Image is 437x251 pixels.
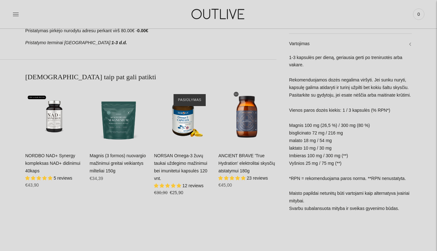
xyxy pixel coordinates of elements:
a: 0 [413,7,424,21]
a: Vartojimas [289,34,412,54]
s: €30,90 [154,190,168,195]
a: NORDBO NAD+ Synergy kompleksas NAD+ didinimui 40kaps [25,153,80,173]
span: 5 reviews [54,176,72,181]
a: ANCIENT BRAVE 'True Hydration' elektrolitai skysčių atstatymui 180g [218,153,275,173]
h2: [DEMOGRAPHIC_DATA] taip pat gali patikti [25,72,276,82]
span: €43,90 [25,182,39,188]
span: 5.00 stars [25,176,54,181]
strong: 1-3 d.d. [111,40,127,45]
span: 12 reviews [182,183,204,188]
a: Magnis (3 formos) nuovargio mažinimui greitai veikiantys milteliai 150g [90,88,148,146]
span: 23 reviews [247,176,268,181]
span: €45,00 [218,182,232,188]
a: NORDBO NAD+ Synergy kompleksas NAD+ didinimui 40kaps [25,88,83,146]
span: 4.87 stars [218,176,247,181]
a: Magnis (3 formos) nuovargio mažinimui greitai veikiantys milteliai 150g [90,153,146,173]
div: 1-3 kapsulės per dieną, geriausia gerti po treniruotės arba vakare. Rekomenduojamos dozės negalim... [289,54,412,219]
img: OUTLIVE [179,3,258,25]
span: 0 [414,10,423,19]
span: €25,90 [170,190,183,195]
a: NORSAN Omega-3 žuvų taukai uždegimo mažinimui bei imunitetui kapsulės 120 vnt. [154,88,212,146]
span: €34,39 [90,176,103,181]
strong: 0.00€ [137,28,148,33]
a: NORSAN Omega-3 žuvų taukai uždegimo mažinimui bei imunitetui kapsulės 120 vnt. [154,153,207,181]
a: ANCIENT BRAVE 'True Hydration' elektrolitai skysčių atstatymui 180g [218,88,276,146]
span: 4.92 stars [154,183,182,188]
p: Pristatymas pirkėjo nurodytu adresu perkant virš 80.00€ - [25,27,276,35]
em: Pristatymo terminai [GEOGRAPHIC_DATA]: [25,40,111,45]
